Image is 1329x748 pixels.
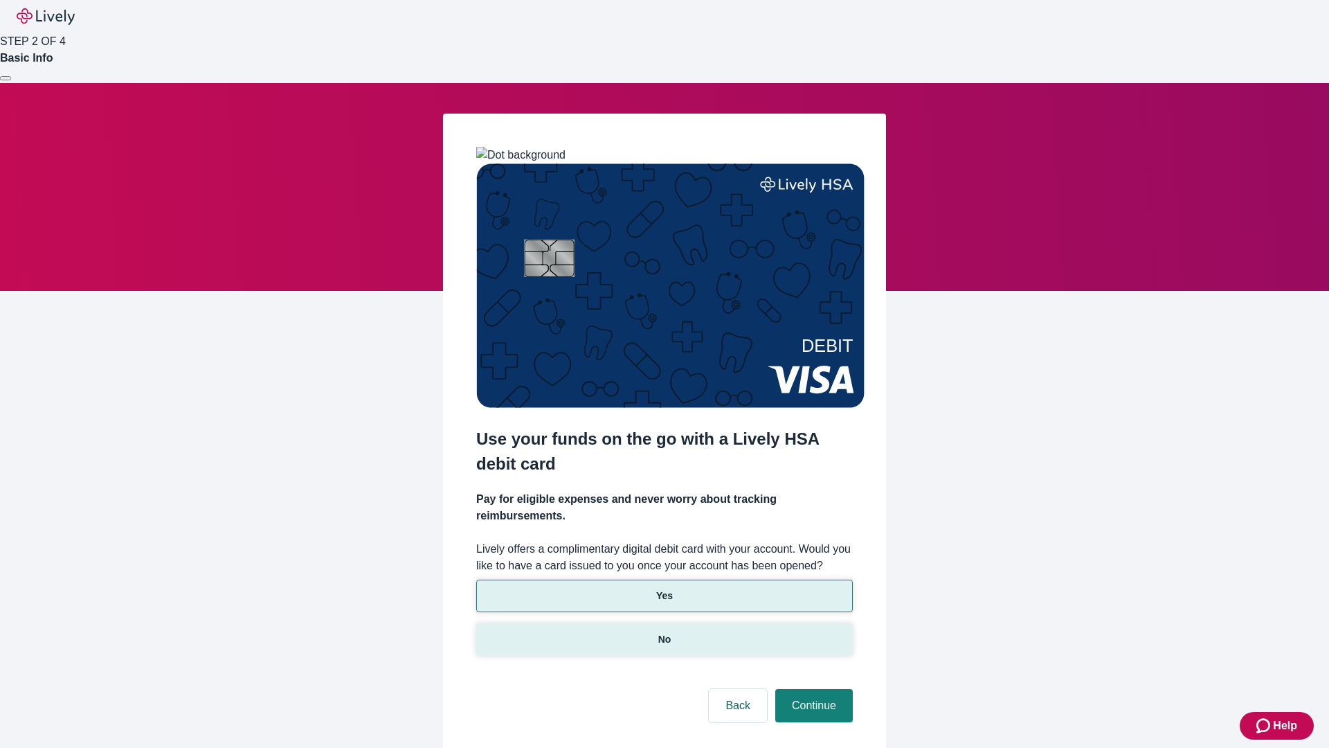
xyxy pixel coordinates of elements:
[775,689,853,722] button: Continue
[476,541,853,574] label: Lively offers a complimentary digital debit card with your account. Would you like to have a card...
[476,163,865,408] img: Debit card
[1273,718,1297,734] span: Help
[476,623,853,656] button: No
[476,147,566,163] img: Dot background
[476,491,853,524] h4: Pay for eligible expenses and never worry about tracking reimbursements.
[476,580,853,612] button: Yes
[709,689,767,722] button: Back
[656,589,673,603] p: Yes
[658,632,671,647] p: No
[1256,718,1273,734] svg: Zendesk support icon
[1240,712,1314,740] button: Zendesk support iconHelp
[476,427,853,477] h2: Use your funds on the go with a Lively HSA debit card
[17,8,75,25] img: Lively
